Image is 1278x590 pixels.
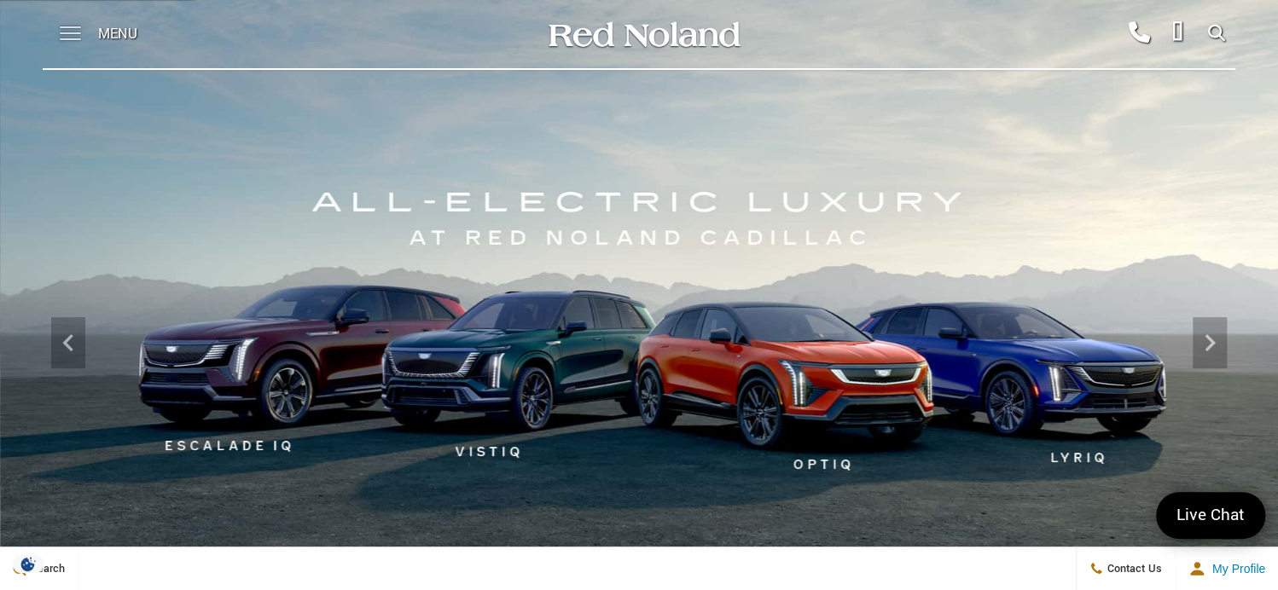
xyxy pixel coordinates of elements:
[1156,492,1265,539] a: Live Chat
[1193,317,1227,368] div: Next
[9,555,48,573] section: Click to Open Cookie Consent Modal
[9,555,48,573] img: Opt-Out Icon
[51,317,85,368] div: Previous
[545,20,741,49] img: Red Noland Auto Group
[1168,504,1253,527] span: Live Chat
[1176,547,1278,590] button: Open user profile menu
[1103,561,1162,576] span: Contact Us
[1205,562,1265,576] span: My Profile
